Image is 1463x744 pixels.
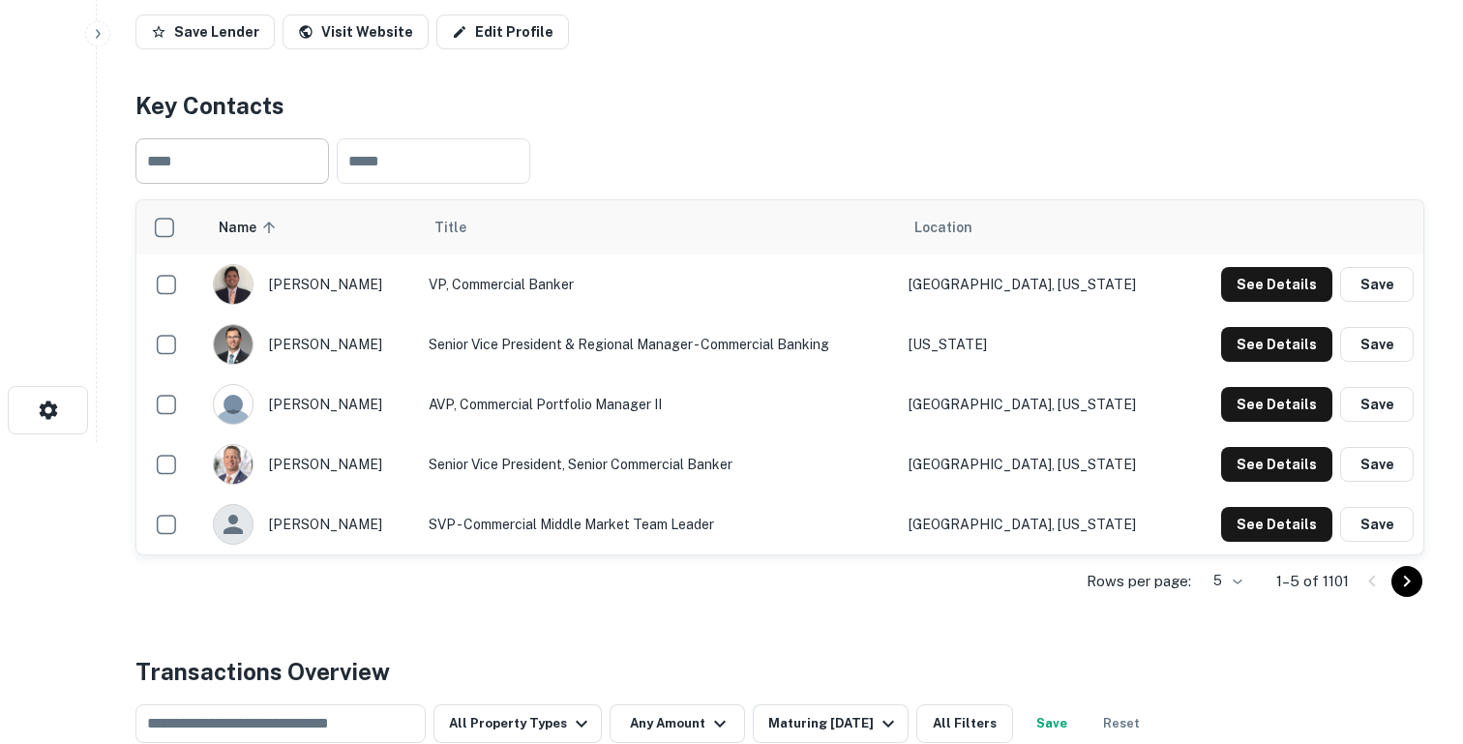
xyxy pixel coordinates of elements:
[214,325,253,364] img: 1624049052598
[899,374,1181,434] td: [GEOGRAPHIC_DATA], [US_STATE]
[1199,567,1245,595] div: 5
[433,704,602,743] button: All Property Types
[1090,704,1152,743] button: Reset
[419,434,899,494] td: Senior Vice President, Senior Commercial Banker
[214,385,253,424] img: 9c8pery4andzj6ohjkjp54ma2
[1021,704,1083,743] button: Save your search to get updates of matches that match your search criteria.
[419,494,899,554] td: SVP - Commercial Middle Market Team Leader
[899,254,1181,314] td: [GEOGRAPHIC_DATA], [US_STATE]
[916,704,1013,743] button: All Filters
[1391,566,1422,597] button: Go to next page
[1340,267,1414,302] button: Save
[753,704,909,743] button: Maturing [DATE]
[135,88,1424,123] h4: Key Contacts
[1221,507,1332,542] button: See Details
[914,216,972,239] span: Location
[214,265,253,304] img: 1516784754388
[419,374,899,434] td: AVP, Commercial Portfolio Manager II
[436,15,569,49] a: Edit Profile
[136,200,1423,554] div: scrollable content
[768,712,900,735] div: Maturing [DATE]
[1340,387,1414,422] button: Save
[899,314,1181,374] td: [US_STATE]
[1221,387,1332,422] button: See Details
[214,445,253,484] img: 1610123432884
[219,216,282,239] span: Name
[213,324,409,365] div: [PERSON_NAME]
[213,504,409,545] div: [PERSON_NAME]
[610,704,745,743] button: Any Amount
[1276,570,1349,593] p: 1–5 of 1101
[203,200,419,254] th: Name
[1340,447,1414,482] button: Save
[899,200,1181,254] th: Location
[1087,570,1191,593] p: Rows per page:
[419,254,899,314] td: VP, Commercial Banker
[213,444,409,485] div: [PERSON_NAME]
[213,264,409,305] div: [PERSON_NAME]
[434,216,492,239] span: Title
[899,494,1181,554] td: [GEOGRAPHIC_DATA], [US_STATE]
[1340,507,1414,542] button: Save
[1366,589,1463,682] iframe: Chat Widget
[1221,447,1332,482] button: See Details
[135,654,390,689] h4: Transactions Overview
[1340,327,1414,362] button: Save
[419,200,899,254] th: Title
[135,15,275,49] button: Save Lender
[899,434,1181,494] td: [GEOGRAPHIC_DATA], [US_STATE]
[213,384,409,425] div: [PERSON_NAME]
[283,15,429,49] a: Visit Website
[419,314,899,374] td: Senior Vice President & Regional Manager - Commercial Banking
[1221,327,1332,362] button: See Details
[1221,267,1332,302] button: See Details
